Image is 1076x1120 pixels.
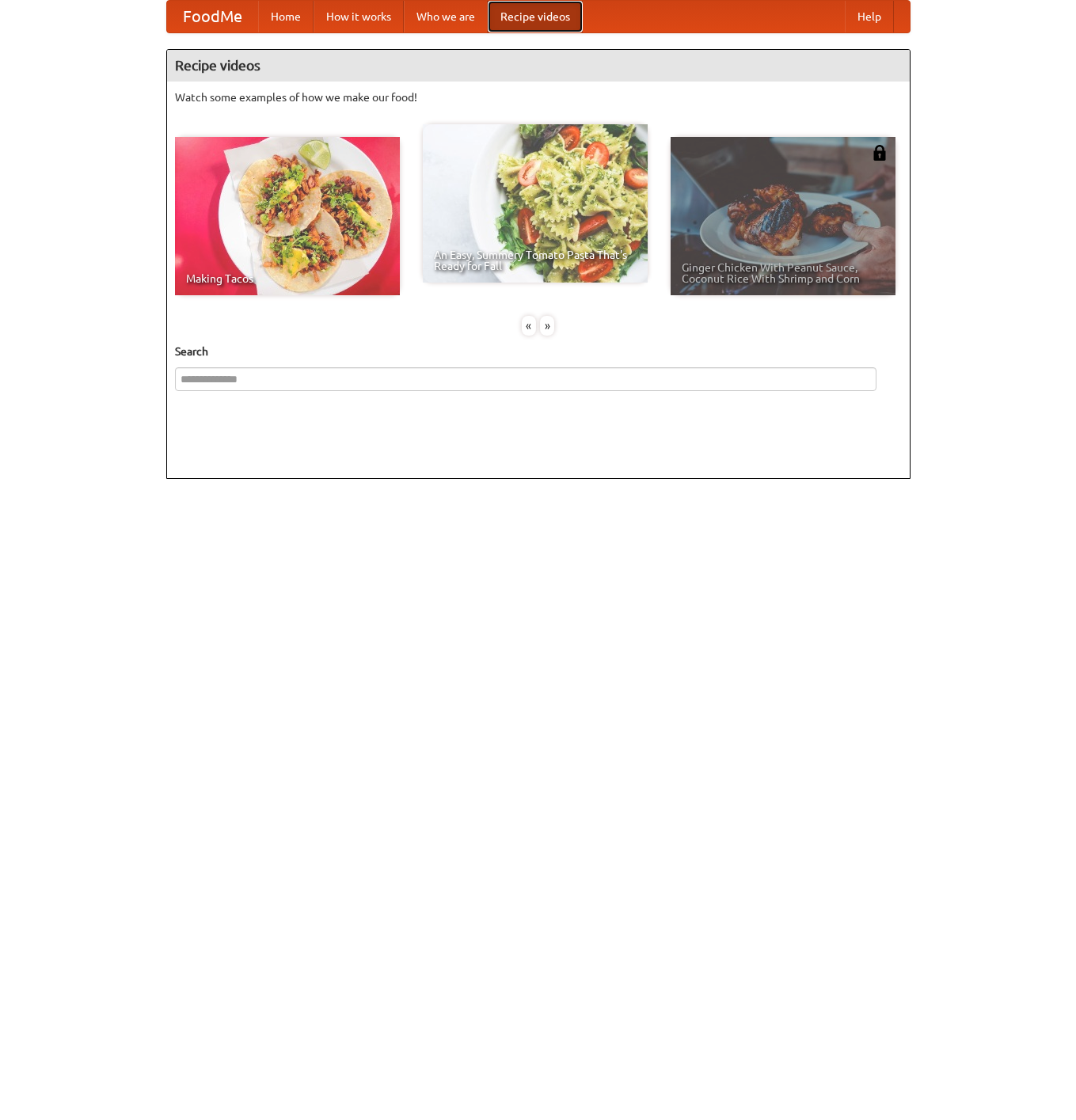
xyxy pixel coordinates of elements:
h5: Search [175,344,902,359]
a: How it works [314,1,404,32]
img: 483408.png [872,145,888,161]
p: Watch some examples of how we make our food! [175,89,902,105]
div: » [540,316,554,336]
span: Making Tacos [186,273,389,284]
a: An Easy, Summery Tomato Pasta That's Ready for Fall [423,124,648,283]
div: « [522,316,536,336]
a: Home [258,1,314,32]
a: Making Tacos [175,137,400,295]
a: FoodMe [167,1,258,32]
a: Who we are [404,1,488,32]
a: Help [845,1,894,32]
a: Recipe videos [488,1,583,32]
span: An Easy, Summery Tomato Pasta That's Ready for Fall [434,249,637,271]
h4: Recipe videos [167,50,910,82]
